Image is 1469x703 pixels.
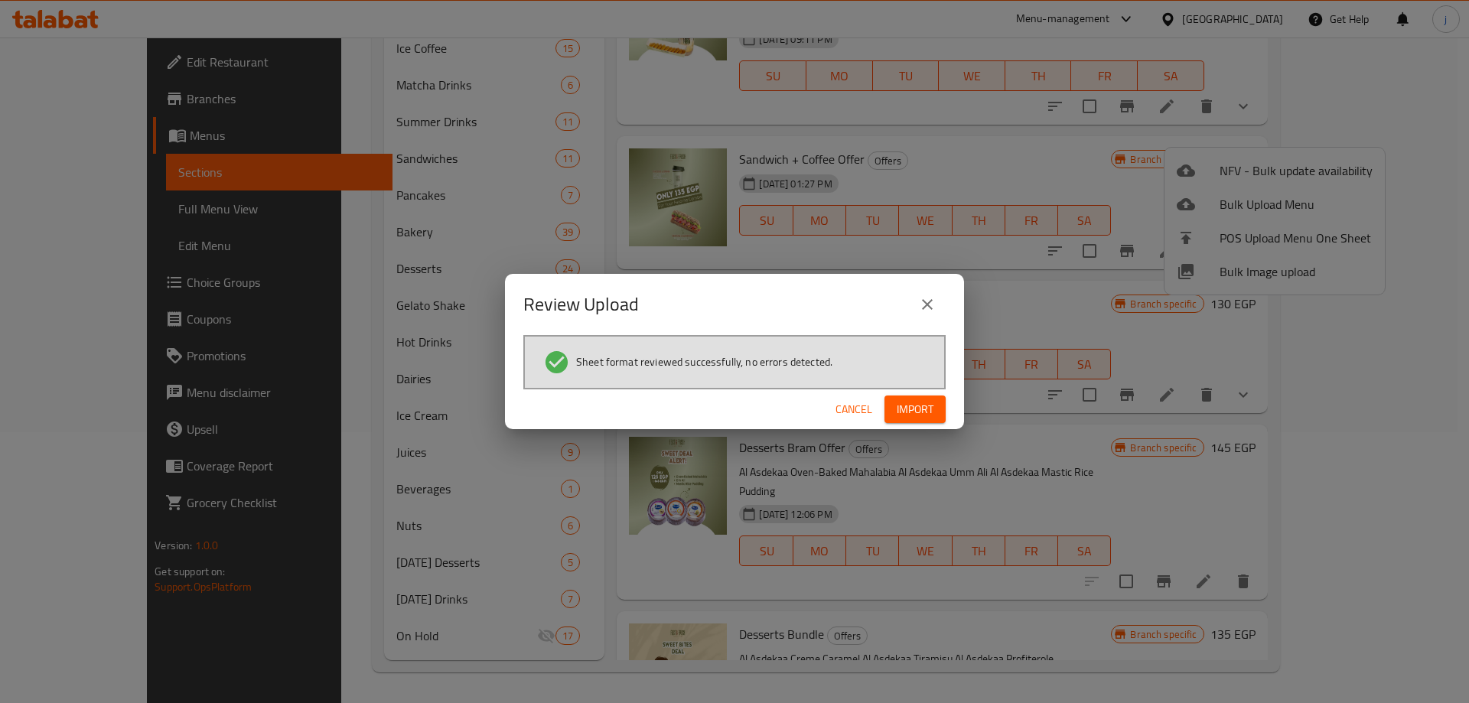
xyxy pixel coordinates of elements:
[884,395,946,424] button: Import
[829,395,878,424] button: Cancel
[897,400,933,419] span: Import
[909,286,946,323] button: close
[835,400,872,419] span: Cancel
[576,354,832,369] span: Sheet format reviewed successfully, no errors detected.
[523,292,639,317] h2: Review Upload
